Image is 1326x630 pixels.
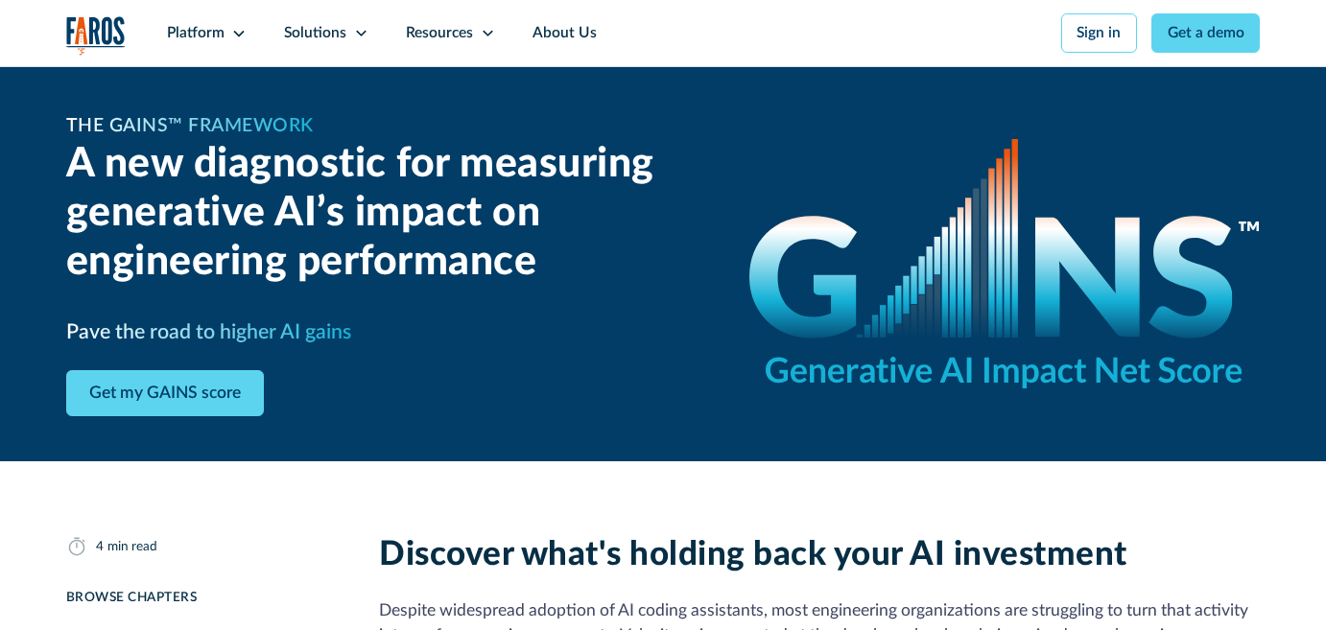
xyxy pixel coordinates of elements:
h3: Pave the road to higher AI gains [66,317,351,348]
a: Sign in [1061,13,1137,53]
div: Resources [406,22,473,44]
a: Get a demo [1151,13,1260,53]
div: 4 [96,537,104,556]
div: min read [107,537,157,556]
h2: Discover what's holding back your AI investment [379,535,1260,575]
div: Solutions [284,22,346,44]
a: home [66,16,126,55]
h1: The GAINS™ Framework [66,112,314,140]
img: GAINS - the Generative AI Impact Net Score logo [749,139,1260,388]
a: Get my GAINS score [66,370,265,416]
img: Logo of the analytics and reporting company Faros. [66,16,126,55]
div: Platform [167,22,225,44]
div: Browse Chapters [66,588,335,607]
h2: A new diagnostic for measuring generative AI’s impact on engineering performance [66,140,704,288]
